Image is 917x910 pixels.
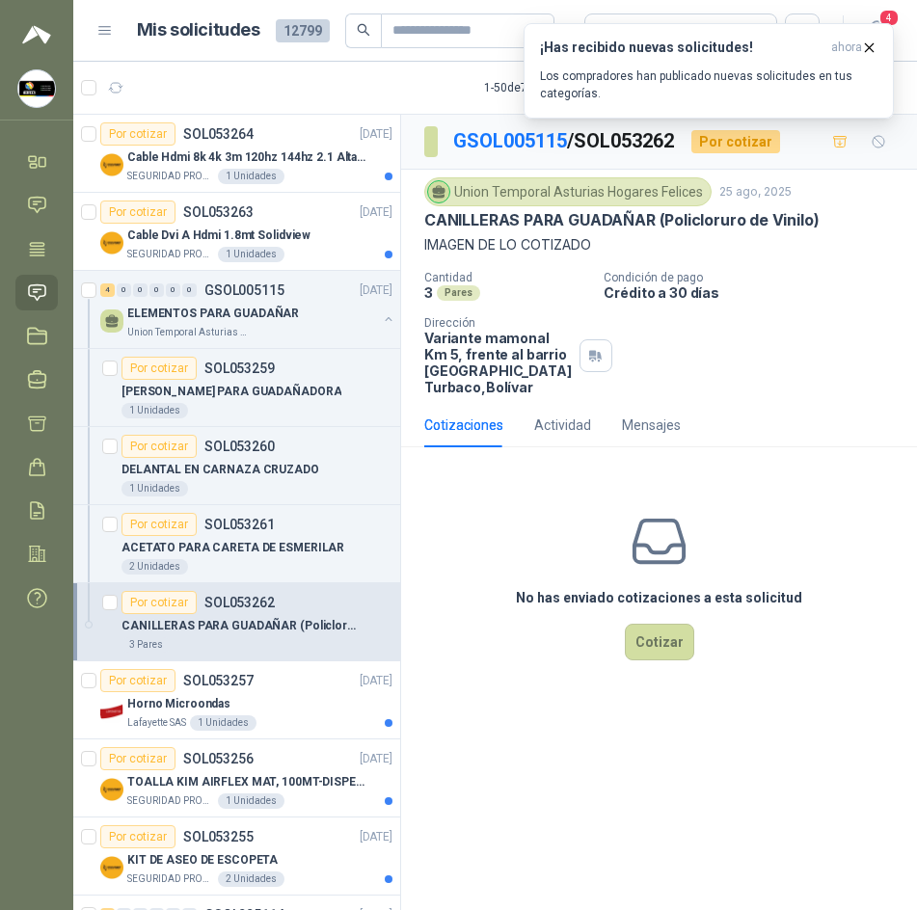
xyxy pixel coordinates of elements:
[100,279,396,340] a: 4 0 0 0 0 0 GSOL005115[DATE] ELEMENTOS PARA GUADAÑARUnion Temporal Asturias Hogares Felices
[360,203,392,222] p: [DATE]
[597,20,637,41] div: Todas
[424,284,433,301] p: 3
[166,283,180,297] div: 0
[360,750,392,768] p: [DATE]
[137,16,260,44] h1: Mis solicitudes
[437,285,480,301] div: Pares
[424,210,819,230] p: CANILLERAS PARA GUADAÑAR (Policloruro de Vinilo)
[719,183,792,201] p: 25 ago, 2025
[121,357,197,380] div: Por cotizar
[121,481,188,496] div: 1 Unidades
[859,13,894,48] button: 4
[100,231,123,254] img: Company Logo
[100,283,115,297] div: 4
[121,637,171,653] div: 3 Pares
[424,177,712,206] div: Union Temporal Asturias Hogares Felices
[121,403,188,418] div: 1 Unidades
[100,747,175,770] div: Por cotizar
[453,126,676,156] p: / SOL053262
[73,817,400,896] a: Por cotizarSOL053255[DATE] Company LogoKIT DE ASEO DE ESCOPETASEGURIDAD PROVISER LTDA2 Unidades
[453,129,567,152] a: GSOL005115
[218,169,284,184] div: 1 Unidades
[18,70,55,107] img: Company Logo
[127,169,214,184] p: SEGURIDAD PROVISER LTDA
[516,587,802,608] h3: No has enviado cotizaciones a esta solicitud
[127,695,230,713] p: Horno Microondas
[360,281,392,300] p: [DATE]
[183,205,254,219] p: SOL053263
[534,415,591,436] div: Actividad
[127,715,186,731] p: Lafayette SAS
[622,415,681,436] div: Mensajes
[204,518,275,531] p: SOL053261
[127,325,249,340] p: Union Temporal Asturias Hogares Felices
[100,153,123,176] img: Company Logo
[831,40,862,56] span: ahora
[484,72,609,103] div: 1 - 50 de 7635
[276,19,330,42] span: 12799
[360,125,392,144] p: [DATE]
[121,539,344,557] p: ACETATO PARA CARETA DE ESMERILAR
[127,773,367,791] p: TOALLA KIM AIRFLEX MAT, 100MT-DISPENSADOR- caja x6
[183,752,254,765] p: SOL053256
[100,778,123,801] img: Company Logo
[73,115,400,193] a: Por cotizarSOL053264[DATE] Company LogoCable Hdmi 8k 4k 3m 120hz 144hz 2.1 Alta VelocidadSEGURIDA...
[121,461,319,479] p: DELANTAL EN CARNAZA CRUZADO
[190,715,256,731] div: 1 Unidades
[204,361,275,375] p: SOL053259
[424,415,503,436] div: Cotizaciones
[218,793,284,809] div: 1 Unidades
[360,828,392,846] p: [DATE]
[127,851,278,870] p: KIT DE ASEO DE ESCOPETA
[524,23,894,119] button: ¡Has recibido nuevas solicitudes!ahora Los compradores han publicado nuevas solicitudes en tus ca...
[100,669,175,692] div: Por cotizar
[121,435,197,458] div: Por cotizar
[540,67,877,102] p: Los compradores han publicado nuevas solicitudes en tus categorías.
[73,193,400,271] a: Por cotizarSOL053263[DATE] Company LogoCable Dvi A Hdmi 1.8mt SolidviewSEGURIDAD PROVISER LTDA1 U...
[73,661,400,739] a: Por cotizarSOL053257[DATE] Company LogoHorno MicroondasLafayette SAS1 Unidades
[604,271,909,284] p: Condición de pago
[127,305,299,323] p: ELEMENTOS PARA GUADAÑAR
[73,427,400,505] a: Por cotizarSOL053260DELANTAL EN CARNAZA CRUZADO1 Unidades
[127,247,214,262] p: SEGURIDAD PROVISER LTDA
[625,624,694,660] button: Cotizar
[604,284,909,301] p: Crédito a 30 días
[183,674,254,687] p: SOL053257
[878,9,900,27] span: 4
[360,672,392,690] p: [DATE]
[100,201,175,224] div: Por cotizar
[117,283,131,297] div: 0
[183,127,254,141] p: SOL053264
[133,283,148,297] div: 0
[127,227,310,245] p: Cable Dvi A Hdmi 1.8mt Solidview
[121,559,188,575] div: 2 Unidades
[691,130,780,153] div: Por cotizar
[424,330,572,395] p: Variante mamonal Km 5, frente al barrio [GEOGRAPHIC_DATA] Turbaco , Bolívar
[424,271,588,284] p: Cantidad
[100,856,123,879] img: Company Logo
[182,283,197,297] div: 0
[127,793,214,809] p: SEGURIDAD PROVISER LTDA
[121,513,197,536] div: Por cotizar
[204,283,284,297] p: GSOL005115
[218,871,284,887] div: 2 Unidades
[424,316,572,330] p: Dirección
[73,583,400,661] a: Por cotizarSOL053262CANILLERAS PARA GUADAÑAR (Policloruro de Vinilo)3 Pares
[424,234,894,255] p: IMAGEN DE LO COTIZADO
[540,40,823,56] h3: ¡Has recibido nuevas solicitudes!
[73,505,400,583] a: Por cotizarSOL053261ACETATO PARA CARETA DE ESMERILAR2 Unidades
[121,617,362,635] p: CANILLERAS PARA GUADAÑAR (Policloruro de Vinilo)
[100,825,175,848] div: Por cotizar
[357,23,370,37] span: search
[121,383,341,401] p: [PERSON_NAME] PARA GUADAÑADORA
[73,349,400,427] a: Por cotizarSOL053259[PERSON_NAME] PARA GUADAÑADORA1 Unidades
[183,830,254,843] p: SOL053255
[218,247,284,262] div: 1 Unidades
[73,739,400,817] a: Por cotizarSOL053256[DATE] Company LogoTOALLA KIM AIRFLEX MAT, 100MT-DISPENSADOR- caja x6SEGURIDA...
[100,700,123,723] img: Company Logo
[204,440,275,453] p: SOL053260
[204,596,275,609] p: SOL053262
[22,23,51,46] img: Logo peakr
[100,122,175,146] div: Por cotizar
[149,283,164,297] div: 0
